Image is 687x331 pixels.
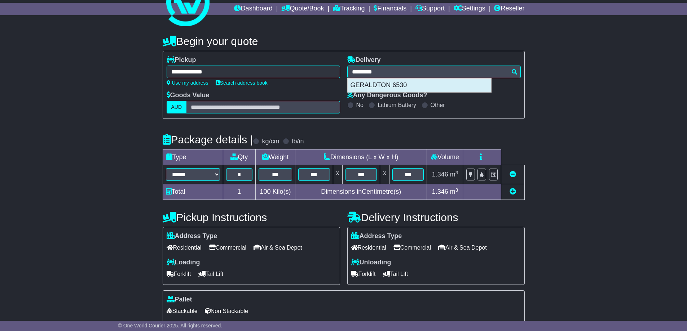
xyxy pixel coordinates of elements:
td: Total [163,184,223,200]
typeahead: Please provide city [347,66,521,78]
sup: 3 [455,170,458,175]
div: GERALDTON 6530 [348,79,491,92]
span: Non Stackable [205,305,248,317]
span: 100 [260,188,271,195]
a: Dashboard [234,3,273,15]
span: Residential [167,242,202,253]
span: Commercial [209,242,246,253]
label: Address Type [167,232,217,240]
span: © One World Courier 2025. All rights reserved. [118,323,223,328]
span: Air & Sea Depot [254,242,302,253]
label: kg/cm [262,138,279,146]
span: Air & Sea Depot [438,242,487,253]
h4: Begin your quote [163,35,525,47]
h4: Package details | [163,134,253,146]
span: Tail Lift [198,268,224,279]
td: Volume [427,149,463,165]
span: 1.346 [432,171,448,178]
label: Loading [167,259,200,267]
a: Financials [374,3,406,15]
span: 1.346 [432,188,448,195]
a: Use my address [167,80,208,86]
span: m [450,171,458,178]
label: Address Type [351,232,402,240]
td: Kilo(s) [256,184,295,200]
a: Add new item [510,188,516,195]
a: Quote/Book [281,3,324,15]
a: Remove this item [510,171,516,178]
a: Tracking [333,3,365,15]
sup: 3 [455,187,458,193]
label: No [356,102,364,108]
span: Commercial [393,242,431,253]
label: Goods Value [167,91,210,99]
label: lb/in [292,138,304,146]
span: Forklift [351,268,376,279]
span: Forklift [167,268,191,279]
td: Type [163,149,223,165]
td: Qty [223,149,256,165]
label: Pickup [167,56,196,64]
label: Unloading [351,259,391,267]
span: Tail Lift [383,268,408,279]
label: Any Dangerous Goods? [347,91,427,99]
label: Delivery [347,56,381,64]
td: Dimensions in Centimetre(s) [295,184,427,200]
span: Residential [351,242,386,253]
h4: Delivery Instructions [347,211,525,223]
td: Weight [256,149,295,165]
h4: Pickup Instructions [163,211,340,223]
label: Pallet [167,296,192,304]
td: x [380,165,389,184]
a: Reseller [494,3,524,15]
span: Stackable [167,305,198,317]
a: Support [415,3,445,15]
a: Settings [454,3,485,15]
td: x [333,165,342,184]
label: Lithium Battery [378,102,416,108]
label: Other [431,102,445,108]
span: m [450,188,458,195]
a: Search address book [216,80,268,86]
td: Dimensions (L x W x H) [295,149,427,165]
label: AUD [167,101,187,113]
td: 1 [223,184,256,200]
